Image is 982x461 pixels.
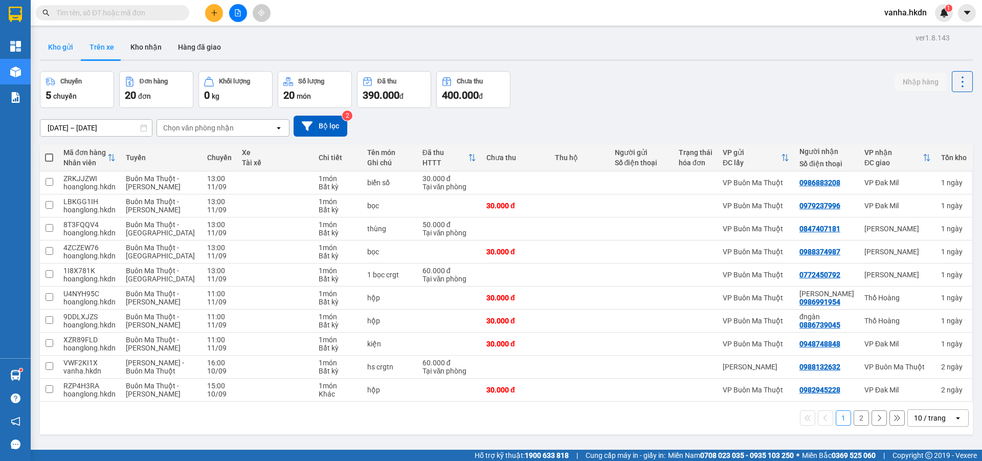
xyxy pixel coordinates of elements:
div: VP Đak Mil [864,179,931,187]
span: ngày [947,386,963,394]
div: hộp [367,386,412,394]
span: ngày [947,317,963,325]
div: 10/09 [207,390,232,398]
span: Buôn Ma Thuột - [PERSON_NAME] [126,336,181,352]
div: Chọn văn phòng nhận [163,123,234,133]
div: Chưa thu [486,153,545,162]
span: aim [258,9,265,16]
span: ngày [947,225,963,233]
button: file-add [229,4,247,22]
div: Tại văn phòng [422,229,476,237]
span: question-circle [11,393,20,403]
div: hoanglong.hkdn [63,206,116,214]
div: 13:00 [207,174,232,183]
span: | [576,450,578,461]
div: 1 món [319,221,356,229]
span: caret-down [963,8,972,17]
div: 50.000 đ [422,221,476,229]
div: Khối lượng [219,78,250,85]
span: Miền Bắc [802,450,876,461]
div: 11:00 [207,336,232,344]
div: ver 1.8.143 [916,32,950,43]
img: warehouse-icon [10,67,21,77]
div: hoanglong.hkdn [63,229,116,237]
div: 11:00 [207,313,232,321]
span: Buôn Ma Thuột - [PERSON_NAME] [126,174,181,191]
strong: 0369 525 060 [832,451,876,459]
div: 0988374987 [799,248,840,256]
div: Bất kỳ [319,206,356,214]
div: 15:00 [207,382,232,390]
button: Chuyến5chuyến [40,71,114,108]
button: Đã thu390.000đ [357,71,431,108]
div: Tồn kho [941,153,967,162]
span: Buôn Ma Thuột - [PERSON_NAME] [126,197,181,214]
div: Chưa thu [457,78,483,85]
div: 1 món [319,313,356,321]
sup: 1 [945,5,952,12]
div: [PERSON_NAME] [864,271,931,279]
div: Bất kỳ [319,367,356,375]
span: 400.000 [442,89,479,101]
span: ngày [947,363,963,371]
div: hộp [367,317,412,325]
div: 11/09 [207,183,232,191]
div: VP Đak Mil [864,202,931,210]
span: Cung cấp máy in - giấy in: [586,450,665,461]
button: Chưa thu400.000đ [436,71,510,108]
div: 1 [941,202,967,210]
div: đức minh [799,290,854,298]
div: 4ZCZEW76 [63,244,116,252]
input: Select a date range. [40,120,152,136]
div: Thổ Hoàng [864,294,931,302]
div: hoanglong.hkdn [63,252,116,260]
div: ZRKJJZWI [63,174,116,183]
span: ngày [947,294,963,302]
div: Thổ Hoàng [864,317,931,325]
input: Tìm tên, số ĐT hoặc mã đơn [56,7,177,18]
div: bọc [367,202,412,210]
img: dashboard-icon [10,41,21,52]
span: Hỗ trợ kỹ thuật: [475,450,569,461]
div: 11/09 [207,206,232,214]
div: Người gửi [615,148,668,157]
svg: open [954,414,962,422]
div: Tên món [367,148,412,157]
div: Người nhận [799,147,854,156]
div: 1 bọc crgt [367,271,412,279]
div: Tuyến [126,153,197,162]
div: 1 [941,225,967,233]
div: Số điện thoại [799,160,854,168]
div: Ghi chú [367,159,412,167]
div: VP Đak Mil [864,340,931,348]
span: ngày [947,202,963,210]
span: ngày [947,271,963,279]
sup: 1 [19,368,23,371]
div: 30.000 đ [486,294,545,302]
div: VP Buôn Ma Thuột [723,386,789,394]
div: Chi tiết [319,153,356,162]
button: Số lượng20món [278,71,352,108]
img: icon-new-feature [940,8,949,17]
div: [PERSON_NAME] [864,225,931,233]
div: 1 món [319,244,356,252]
div: 13:00 [207,197,232,206]
div: 11/09 [207,321,232,329]
div: Số lượng [298,78,324,85]
div: hoanglong.hkdn [63,390,116,398]
div: 11/09 [207,298,232,306]
div: VP Buôn Ma Thuột [723,202,789,210]
div: 0886739045 [799,321,840,329]
span: file-add [234,9,241,16]
div: RZP4H3RA [63,382,116,390]
div: hoanglong.hkdn [63,344,116,352]
img: warehouse-icon [10,370,21,381]
div: 10/09 [207,367,232,375]
div: Bất kỳ [319,321,356,329]
div: Đã thu [377,78,396,85]
div: 30.000 đ [486,386,545,394]
div: 0982945228 [799,386,840,394]
div: 13:00 [207,244,232,252]
div: 11/09 [207,344,232,352]
span: kg [212,92,219,100]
